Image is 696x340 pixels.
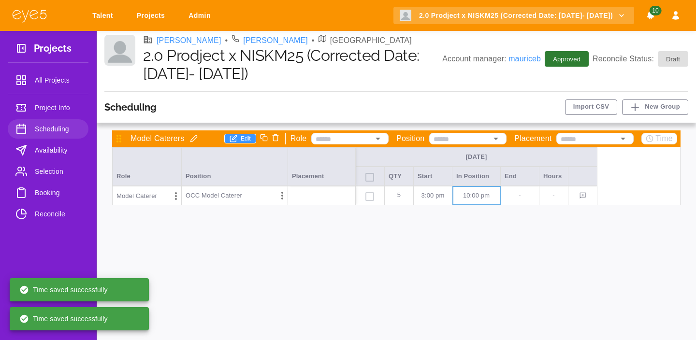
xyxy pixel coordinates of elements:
img: eye5 [12,9,47,23]
a: Reconcile [8,204,88,224]
p: Role [290,133,307,144]
button: New Group [622,99,688,115]
span: Availability [35,144,81,156]
div: Start [414,167,452,186]
a: [PERSON_NAME] [157,35,221,46]
span: Selection [35,166,81,177]
button: Open [489,132,503,145]
a: mauriceb [508,55,541,63]
p: Account manager: [442,53,541,65]
a: Availability [8,141,88,160]
p: Reconcile Status: [593,51,688,67]
img: Client logo [104,35,135,66]
div: [DATE] [360,153,593,161]
span: 10 [649,6,661,15]
button: Open [371,132,385,145]
a: Scheduling [8,119,88,139]
h1: 2.0 Prodject x NISKM25 (Corrected Date: [DATE]- [DATE]) [143,46,442,84]
p: Placement [514,133,551,144]
li: • [225,35,228,46]
span: Scheduling [35,123,81,135]
a: Admin [182,7,220,25]
a: Talent [86,7,123,25]
span: Approved [547,55,586,64]
button: Options [169,189,183,203]
button: Options [275,188,290,203]
span: Project Info [35,102,81,113]
div: In Position [452,167,501,186]
p: OCC Model Caterer [186,191,242,200]
span: Reconcile [35,208,81,220]
li: • [312,35,315,46]
a: Booking [8,183,88,202]
p: - [543,191,564,200]
p: - [505,191,535,200]
a: Projects [130,7,174,25]
div: Placement [288,147,356,186]
a: [PERSON_NAME] [243,35,308,46]
button: Notifications [642,7,659,25]
a: Project Info [8,98,88,117]
p: 3:00 PM [418,191,448,200]
button: Open [616,132,630,145]
p: Time [655,133,673,144]
span: All Projects [35,74,81,86]
div: Role [113,147,182,186]
p: [GEOGRAPHIC_DATA] [330,35,412,46]
img: Client logo [400,10,411,21]
div: Hours [539,167,568,186]
button: Import CSV [565,99,618,115]
a: All Projects [8,71,88,90]
h3: Scheduling [104,101,157,113]
p: Position [396,133,424,144]
p: Model Caterer [116,191,157,201]
span: Booking [35,187,81,198]
button: Edit [224,134,256,143]
button: 2.0 Prodject x NISKM25 (Corrected Date: [DATE]- [DATE]) [393,7,634,25]
h3: Projects [34,42,72,57]
p: 10:00 PM [456,191,496,200]
div: End [501,167,539,186]
p: Model Caterers [130,133,184,144]
p: 5 [389,186,409,205]
div: Time saved successfully [19,281,108,298]
span: Draft [660,55,686,64]
div: QTY [385,167,414,186]
div: Time saved successfully [19,310,108,327]
a: Selection [8,162,88,181]
div: Position [182,147,288,186]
